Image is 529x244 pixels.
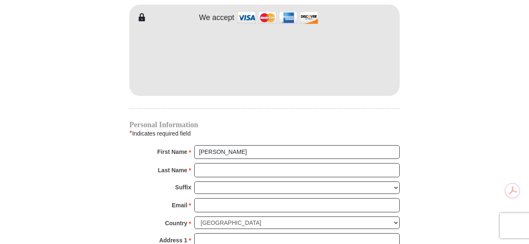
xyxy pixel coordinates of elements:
img: credit cards accepted [236,9,319,27]
strong: First Name [157,146,187,158]
div: Indicates required field [129,128,400,139]
strong: Email [172,199,187,211]
strong: Last Name [158,164,188,176]
strong: Suffix [175,181,191,193]
h4: We accept [199,13,235,23]
h4: Personal Information [129,121,400,128]
strong: Country [165,217,188,229]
